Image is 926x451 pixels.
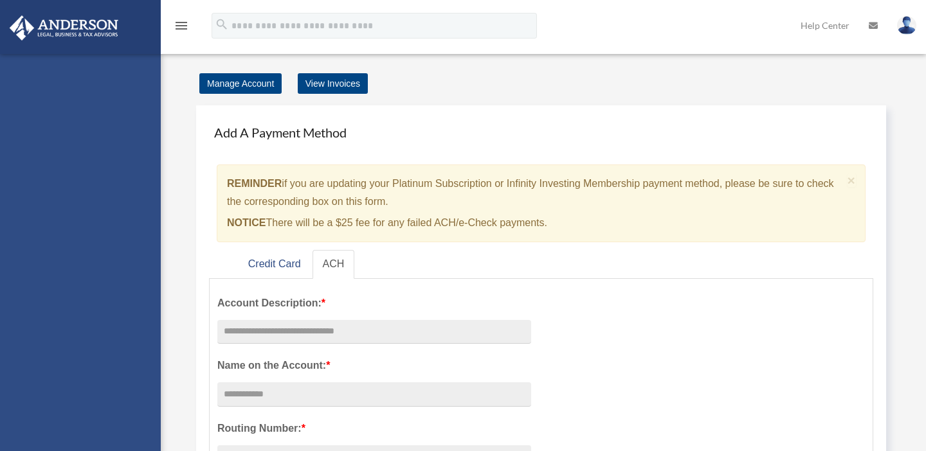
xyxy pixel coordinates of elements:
img: User Pic [897,16,916,35]
strong: NOTICE [227,217,266,228]
i: search [215,17,229,31]
div: if you are updating your Platinum Subscription or Infinity Investing Membership payment method, p... [217,164,866,242]
strong: REMINDER [227,178,282,189]
a: Credit Card [238,250,311,279]
label: Name on the Account: [217,357,531,375]
a: Manage Account [199,73,282,94]
h4: Add A Payment Method [209,118,873,146]
button: Close [848,173,856,187]
label: Routing Number: [217,420,531,438]
p: There will be a $25 fee for any failed ACH/e-Check payments. [227,214,842,232]
a: menu [174,22,189,33]
i: menu [174,18,189,33]
img: Anderson Advisors Platinum Portal [6,15,122,40]
a: View Invoices [298,73,368,94]
span: × [848,173,856,188]
a: ACH [313,250,355,279]
label: Account Description: [217,294,531,312]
